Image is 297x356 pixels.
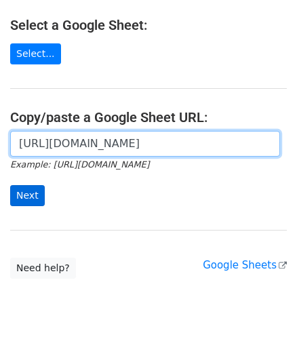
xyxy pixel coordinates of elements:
h4: Copy/paste a Google Sheet URL: [10,109,287,125]
input: Paste your Google Sheet URL here [10,131,280,157]
input: Next [10,185,45,206]
a: Google Sheets [203,259,287,271]
a: Select... [10,43,61,64]
iframe: Chat Widget [229,291,297,356]
small: Example: [URL][DOMAIN_NAME] [10,159,149,170]
h4: Select a Google Sheet: [10,17,287,33]
a: Need help? [10,258,76,279]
